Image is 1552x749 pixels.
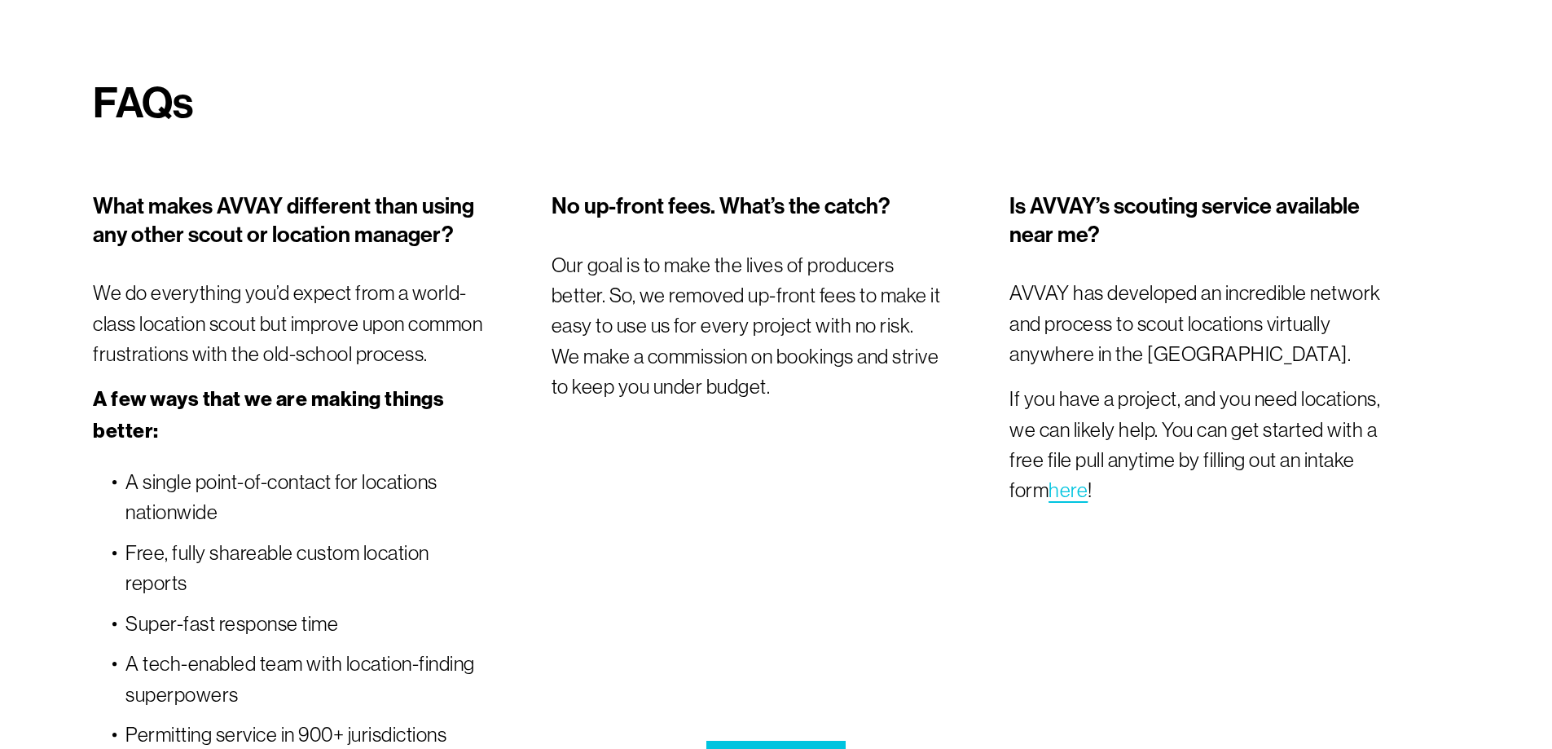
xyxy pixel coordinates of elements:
p: A tech-enabled team with location-finding superpowers [125,649,485,710]
p: Free, fully shareable custom location reports [125,538,485,599]
strong: A few ways that we are making things better: [93,387,447,443]
h4: Is AVVAY’s scouting service available near me? [1009,192,1401,249]
p: A single point-of-contact for locations nationwide [125,467,485,528]
h4: What makes AVVAY different than using any other scout or location manager? [93,192,485,249]
p: AVVAY has developed an incredible network and process to scout locations virtually anywhere in th... [1009,278,1401,369]
p: If you have a project, and you need locations, we can likely help. You can get started with a fre... [1009,384,1401,505]
p: We do everything you’d expect from a world-class location scout but improve upon common frustrati... [93,278,485,369]
a: here [1049,478,1088,501]
h4: No up-front fees. What’s the catch? [552,192,943,221]
p: Super-fast response time [125,609,485,639]
p: Our goal is to make the lives of producers better. So, we removed up-front fees to make it easy t... [552,250,943,402]
h3: FAQs [93,77,1458,130]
